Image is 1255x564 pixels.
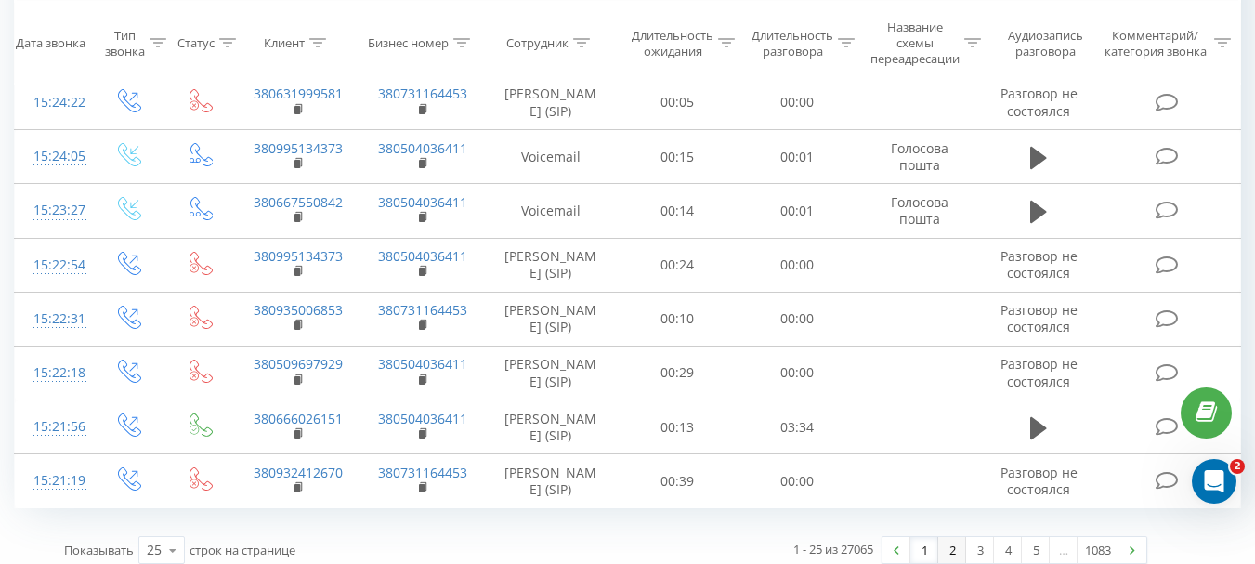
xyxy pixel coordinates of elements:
a: 380995134373 [254,247,343,265]
td: 00:00 [738,238,857,292]
div: Тип звонка [105,27,145,59]
a: 380504036411 [378,355,467,373]
td: 03:34 [738,400,857,454]
a: 380504036411 [378,410,467,427]
iframe: Intercom live chat [1192,459,1236,504]
div: Бизнес номер [368,35,449,51]
td: 00:39 [618,454,738,508]
span: 2 [1230,459,1245,474]
a: 380731164453 [378,301,467,319]
a: 1083 [1078,537,1118,563]
a: 380504036411 [378,193,467,211]
td: [PERSON_NAME] (SIP) [484,238,618,292]
span: Разговор не состоялся [1000,301,1078,335]
td: 00:24 [618,238,738,292]
a: 380509697929 [254,355,343,373]
span: Разговор не состоялся [1000,355,1078,389]
td: 00:00 [738,346,857,400]
div: 25 [147,541,162,559]
td: 00:00 [738,75,857,129]
td: Голосова пошта [857,184,982,238]
a: 380504036411 [378,139,467,157]
a: 4 [994,537,1022,563]
td: [PERSON_NAME] (SIP) [484,75,618,129]
div: 15:21:19 [33,463,72,499]
td: 00:15 [618,130,738,184]
td: 00:10 [618,292,738,346]
td: [PERSON_NAME] (SIP) [484,454,618,508]
td: Voicemail [484,130,618,184]
span: строк на странице [190,542,295,558]
a: 380667550842 [254,193,343,211]
a: 380932412670 [254,464,343,481]
td: 00:00 [738,292,857,346]
span: Показывать [64,542,134,558]
div: Аудиозапись разговора [999,27,1092,59]
a: 3 [966,537,994,563]
td: 00:01 [738,130,857,184]
td: 00:01 [738,184,857,238]
a: 380504036411 [378,247,467,265]
span: Разговор не состоялся [1000,247,1078,282]
a: 1 [910,537,938,563]
td: [PERSON_NAME] (SIP) [484,346,618,400]
td: 00:13 [618,400,738,454]
td: 00:00 [738,454,857,508]
div: 15:21:56 [33,409,72,445]
td: [PERSON_NAME] (SIP) [484,400,618,454]
div: 15:22:31 [33,301,72,337]
span: Разговор не состоялся [1000,464,1078,498]
div: 15:24:05 [33,138,72,175]
td: [PERSON_NAME] (SIP) [484,292,618,346]
td: 00:14 [618,184,738,238]
a: 380731164453 [378,85,467,102]
div: 15:23:27 [33,192,72,229]
div: Сотрудник [506,35,569,51]
a: 5 [1022,537,1050,563]
a: 380666026151 [254,410,343,427]
div: Длительность ожидания [632,27,713,59]
div: Название схемы переадресации [870,20,960,67]
div: 15:22:54 [33,247,72,283]
div: … [1050,537,1078,563]
a: 380731164453 [378,464,467,481]
a: 380631999581 [254,85,343,102]
a: 2 [938,537,966,563]
div: Клиент [264,35,305,51]
div: Длительность разговора [752,27,833,59]
span: Разговор не состоялся [1000,85,1078,119]
a: 380935006853 [254,301,343,319]
div: 15:24:22 [33,85,72,121]
td: 00:05 [618,75,738,129]
a: 380995134373 [254,139,343,157]
div: 1 - 25 из 27065 [793,540,873,558]
div: Дата звонка [16,35,85,51]
td: Voicemail [484,184,618,238]
div: 15:22:18 [33,355,72,391]
div: Статус [177,35,215,51]
div: Комментарий/категория звонка [1101,27,1209,59]
td: 00:29 [618,346,738,400]
td: Голосова пошта [857,130,982,184]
